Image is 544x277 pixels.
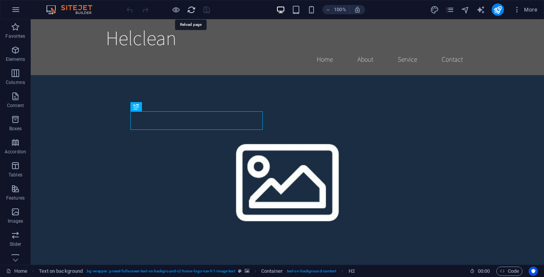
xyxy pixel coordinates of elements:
[322,5,350,14] button: 100%
[286,267,337,276] span: . text-on-background-content
[39,267,355,276] nav: breadcrumb
[86,267,235,276] span: . bg-wrapper .preset-fullscreen-text-on-background-v2-home-logo-nav-h1-image-text
[446,5,455,14] button: pages
[492,3,504,16] button: publish
[7,102,24,109] p: Content
[500,267,519,276] span: Code
[510,3,541,16] button: More
[496,267,522,276] button: Code
[493,5,502,14] i: Publish
[476,5,486,14] button: text_generator
[6,195,25,201] p: Features
[6,56,25,62] p: Elements
[9,126,22,132] p: Boxes
[478,267,490,276] span: 00 00
[334,5,346,14] h6: 100%
[8,218,23,224] p: Images
[44,5,102,14] img: Editor Logo
[430,5,439,14] button: design
[483,268,484,274] span: :
[446,5,454,14] i: Pages (Ctrl+Alt+S)
[10,241,22,247] p: Slider
[470,267,490,276] h6: Session time
[349,267,355,276] span: Click to select. Double-click to edit
[430,5,439,14] i: Design (Ctrl+Alt+Y)
[5,149,26,155] p: Accordion
[476,5,485,14] i: AI Writer
[354,6,361,13] i: On resize automatically adjust zoom level to fit chosen device.
[529,267,538,276] button: Usercentrics
[5,33,25,39] p: Favorites
[238,269,242,273] i: This element is a customizable preset
[187,5,196,14] button: reload
[461,5,470,14] button: navigator
[39,267,83,276] span: Click to select. Double-click to edit
[461,5,470,14] i: Navigator
[261,267,283,276] span: Click to select. Double-click to edit
[245,269,249,273] i: This element contains a background
[513,6,537,13] span: More
[8,172,22,178] p: Tables
[6,79,25,86] p: Columns
[6,267,27,276] a: Click to cancel selection. Double-click to open Pages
